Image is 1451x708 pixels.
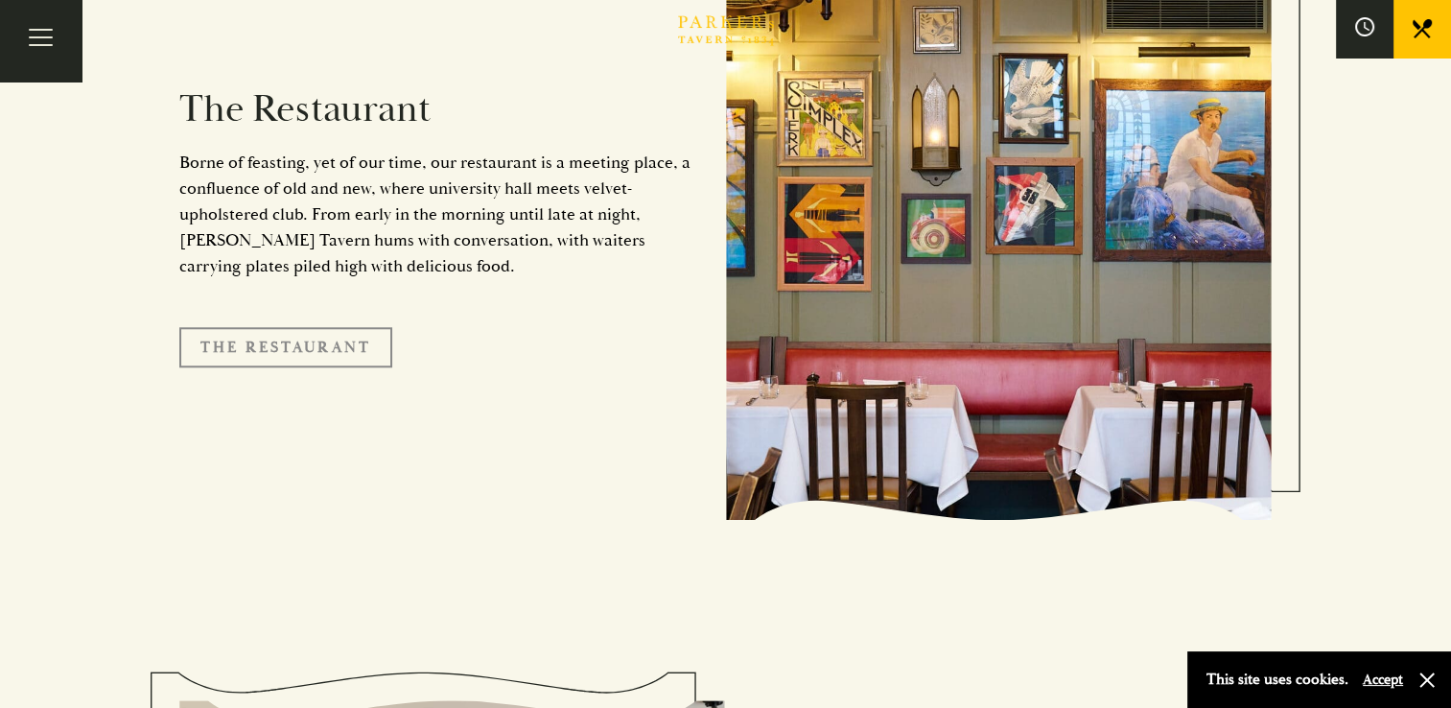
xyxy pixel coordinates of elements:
button: Close and accept [1417,671,1437,690]
p: Borne of feasting, yet of our time, our restaurant is a meeting place, a confluence of old and ne... [179,150,697,279]
h2: The Restaurant [179,86,697,132]
p: This site uses cookies. [1206,666,1348,694]
a: The Restaurant [179,327,392,367]
button: Accept [1363,671,1403,689]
